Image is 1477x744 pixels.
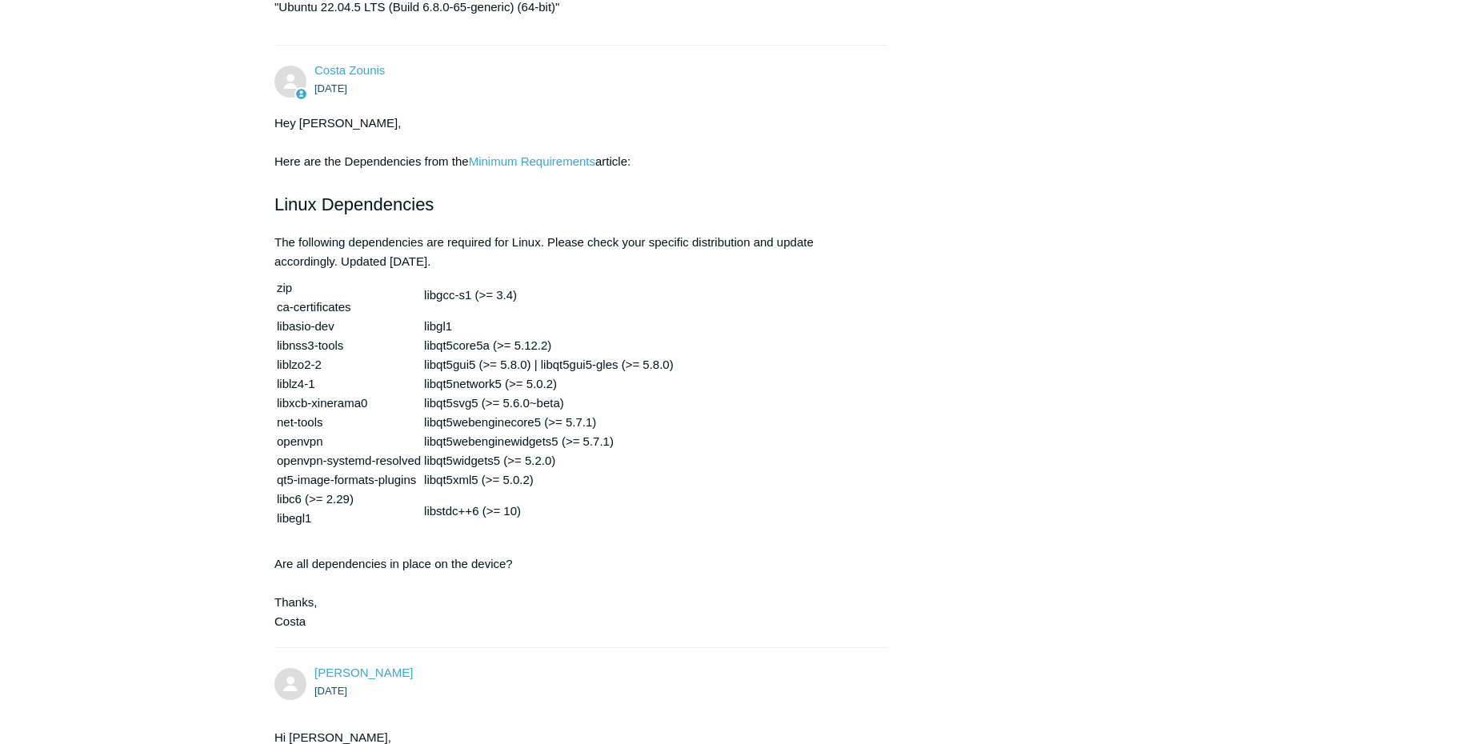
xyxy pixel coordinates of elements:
[314,666,413,679] a: [PERSON_NAME]
[424,502,674,521] p: libstdc++6 (>= 10)
[314,63,385,77] a: Costa Zounis
[314,82,347,94] time: 07/30/2025, 16:40
[424,286,674,305] p: libgcc-s1 (>= 3.4)
[276,273,422,534] td: zip ca-certificates libasio-dev libnss3-tools liblzo2-2 liblz4-1 libxcb-xinerama0 net-tools openv...
[314,666,413,679] span: Cody Nauta
[274,114,871,631] div: Hey [PERSON_NAME], Here are the Dependencies from the article: The following dependencies are req...
[424,317,674,490] p: libgl1 libqt5core5a (>= 5.12.2) libqt5gui5 (>= 5.8.0) | libqt5gui5-gles (>= 5.8.0) libqt5network5...
[469,154,595,168] a: Minimum Requirements
[274,190,871,218] h2: Linux Dependencies
[314,685,347,697] time: 07/30/2025, 16:52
